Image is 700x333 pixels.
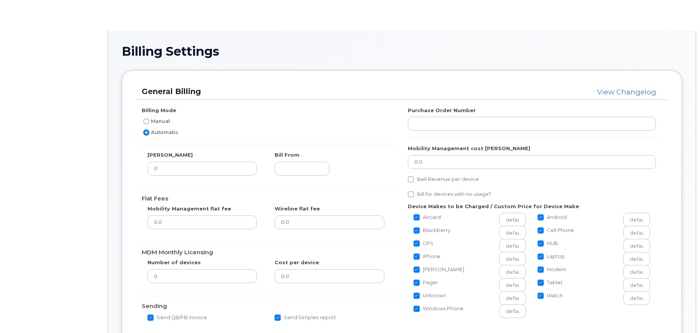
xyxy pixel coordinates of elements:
[275,315,281,321] input: Send Simplex report
[147,151,193,159] label: [PERSON_NAME]
[142,128,179,137] label: Automatic
[408,190,491,199] label: Bill for devices with no usage?
[414,280,420,286] input: Pager
[414,267,420,273] input: [PERSON_NAME]
[414,265,464,274] label: [PERSON_NAME]
[275,151,300,159] label: Bill From
[414,226,450,235] label: Blackberry
[623,239,650,253] input: HUB
[147,315,154,321] input: Send QB/FB invoice
[142,303,396,310] h4: Sending
[147,313,207,322] label: Send QB/FB invoice
[408,145,530,152] label: Mobility Management cost [PERSON_NAME]
[499,291,526,305] input: Unknown
[538,227,544,234] input: Cell Phone
[142,249,396,256] h4: MDM Monthly Licensing
[275,259,319,266] label: Cost per device
[538,240,544,247] input: HUB
[499,304,526,318] input: Windows Phone
[143,129,149,136] input: Automatic
[538,291,563,300] label: Watch
[538,239,558,248] label: HUB
[414,213,441,222] label: Aircard
[414,214,420,220] input: Aircard
[408,203,579,210] label: Device Makes to be Charged / Custom Price for Device Make
[499,226,526,240] input: Blackberry
[414,253,420,260] input: iPhone
[122,45,682,58] h1: Billing Settings
[414,293,420,299] input: Unknown
[408,175,479,184] label: Bell Revenue per device
[623,252,650,266] input: Laptop
[499,213,526,227] input: Aircard
[414,291,446,300] label: Unknown
[538,280,544,286] input: Tablet
[275,205,320,212] label: Wireline flat fee
[408,176,414,182] input: Bell Revenue per device
[408,191,414,197] input: Bill for devices with no usage?
[414,278,438,287] label: Pager
[499,239,526,253] input: GPS
[414,240,420,247] input: GPS
[147,259,201,266] label: Number of devices
[538,278,563,287] label: Tablet
[414,304,463,313] label: Windows Phone
[538,267,544,273] input: Modem
[623,213,650,227] input: Android
[499,278,526,292] input: Pager
[414,252,440,261] label: iPhone
[414,227,420,234] input: Blackberry
[147,205,231,212] label: Mobility Management flat fee
[414,239,434,248] label: GPS
[499,252,526,266] input: iPhone
[623,278,650,292] input: Tablet
[142,117,170,126] label: Manual
[414,306,420,312] input: Windows Phone
[499,265,526,279] input: [PERSON_NAME]
[143,118,149,124] input: Manual
[142,107,176,114] label: Billing Mode
[538,213,567,222] label: Android
[538,252,565,261] label: Laptop
[408,107,476,114] label: Purchase Order Number
[538,293,544,299] input: Watch
[623,265,650,279] input: Modem
[538,214,544,220] input: Android
[623,226,650,240] input: Cell Phone
[142,86,437,97] h3: General Billing
[597,88,656,96] a: View Changelog
[142,195,396,202] h4: Flat Fees
[538,253,544,260] input: Laptop
[538,226,574,235] label: Cell Phone
[275,313,336,322] label: Send Simplex report
[538,265,566,274] label: Modem
[623,291,650,305] input: Watch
